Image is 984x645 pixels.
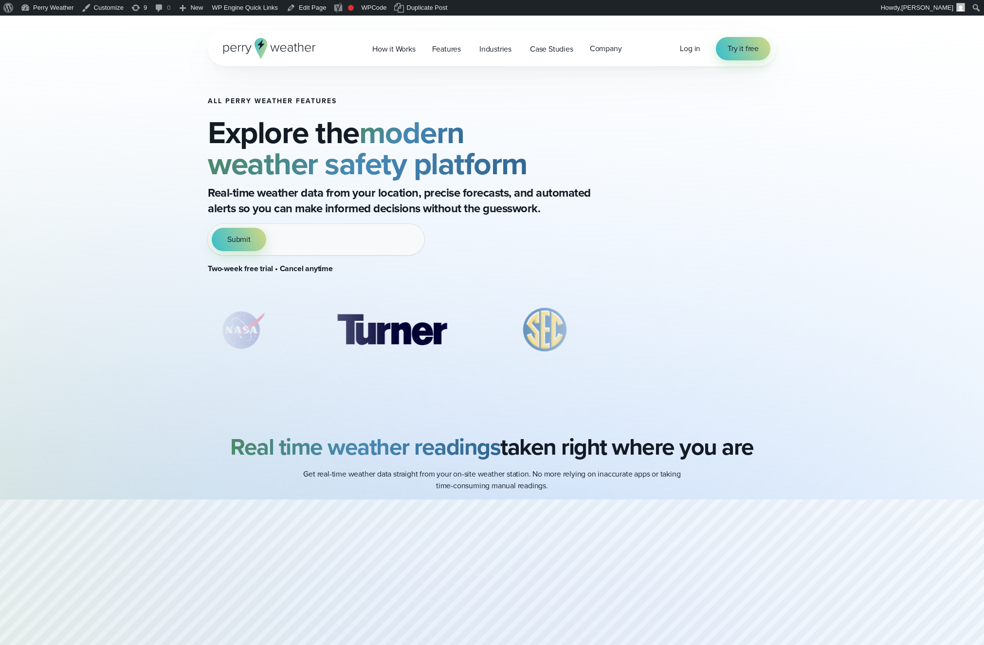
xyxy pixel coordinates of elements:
h2: taken right where you are [230,433,754,461]
img: Amazon-Air.svg [630,306,768,354]
span: [PERSON_NAME] [901,4,953,11]
span: Company [590,43,622,55]
a: Case Studies [522,39,582,59]
strong: modern weather safety platform [208,110,528,186]
p: Get real-time weather data straight from your on-site weather station. No more relying on inaccur... [297,468,687,492]
div: slideshow [208,306,630,359]
div: 3 of 8 [508,306,583,354]
p: Real-time weather data from your location, precise forecasts, and automated alerts so you can mak... [208,185,597,216]
span: Log in [680,43,700,54]
button: Submit [212,228,266,251]
span: Try it free [728,43,759,55]
img: %E2%9C%85-SEC.svg [508,306,583,354]
strong: Real time weather readings [230,429,500,464]
img: Turner-Construction_1.svg [323,306,461,354]
div: 4 of 8 [630,306,768,354]
span: Industries [479,43,511,55]
a: How it Works [364,39,424,59]
h2: Explore the [208,117,630,179]
img: NASA.svg [208,306,276,354]
span: How it Works [372,43,416,55]
a: Try it free [716,37,770,60]
span: Features [432,43,461,55]
strong: Two-week free trial • Cancel anytime [208,263,333,274]
div: 1 of 8 [208,306,276,354]
div: Needs improvement [348,5,354,11]
div: 2 of 8 [323,306,461,354]
h1: All Perry Weather Features [208,97,630,105]
a: Log in [680,43,700,55]
span: Submit [227,234,251,245]
span: Case Studies [530,43,573,55]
